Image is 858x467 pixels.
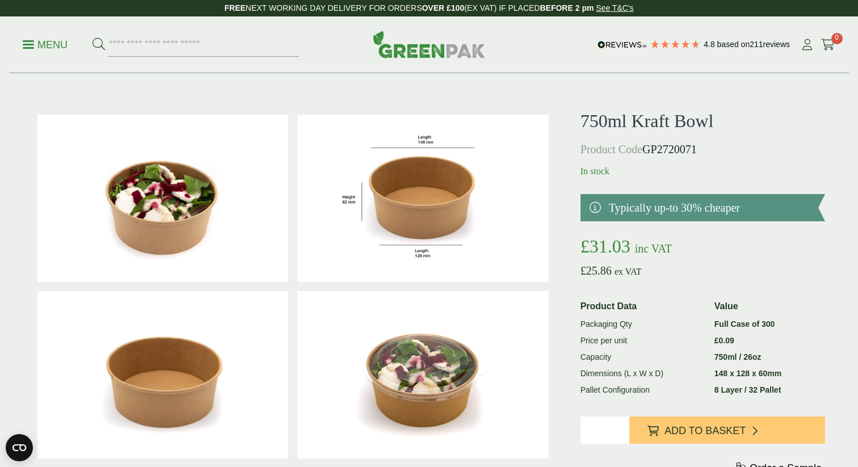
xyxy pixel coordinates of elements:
p: In stock [581,165,825,178]
a: See T&C's [596,3,633,12]
span: 4.8 [704,40,717,49]
span: inc VAT [635,242,672,255]
bdi: 25.86 [581,264,612,277]
img: Kraft Bowl 750ml With Goats Chees Salad With Lid [297,291,548,458]
span: ex VAT [615,267,642,276]
span: £ [714,336,719,345]
i: Cart [821,39,835,51]
button: Open CMP widget [6,434,33,461]
img: KraftBowl_750 [297,115,548,282]
button: Add to Basket [629,416,825,444]
strong: 750ml / 26oz [714,352,762,361]
span: 0 [831,33,843,44]
p: Menu [23,38,68,52]
div: 4.79 Stars [650,39,701,49]
td: Capacity [576,349,710,365]
span: Based on [717,40,750,49]
strong: Full Case of 300 [714,319,775,329]
span: £ [581,264,586,277]
bdi: 31.03 [581,236,630,256]
img: Kraft Bowl 750ml [37,291,288,458]
td: Price per unit [576,333,710,349]
span: £ [581,236,590,256]
h1: 750ml Kraft Bowl [581,110,825,132]
strong: FREE [224,3,245,12]
img: Kraft Bowl 750ml With Goats Cheese Salad Open [37,115,288,282]
img: GreenPak Supplies [373,31,485,58]
p: GP2720071 [581,141,825,158]
strong: 8 Layer / 32 Pallet [714,385,781,394]
span: 211 [750,40,763,49]
a: Menu [23,38,68,49]
span: Product Code [581,143,642,155]
img: REVIEWS.io [598,41,647,49]
a: 0 [821,36,835,53]
td: Pallet Configuration [576,382,710,398]
strong: OVER £100 [422,3,464,12]
th: Value [710,297,821,316]
td: Packaging Qty [576,316,710,333]
strong: 148 x 128 x 60mm [714,369,781,378]
td: Dimensions (L x W x D) [576,365,710,382]
th: Product Data [576,297,710,316]
bdi: 0.09 [714,336,734,345]
strong: BEFORE 2 pm [540,3,594,12]
span: Add to Basket [664,425,746,437]
i: My Account [800,39,814,51]
span: reviews [763,40,790,49]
